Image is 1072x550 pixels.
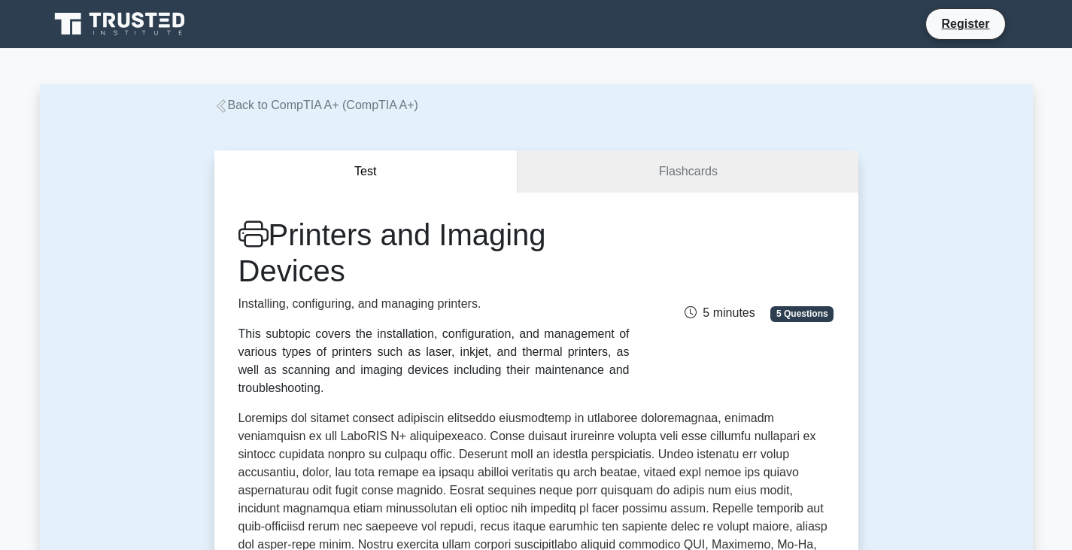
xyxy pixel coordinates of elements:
[238,217,630,289] h1: Printers and Imaging Devices
[238,295,630,313] p: Installing, configuring, and managing printers.
[685,306,755,319] span: 5 minutes
[214,99,418,111] a: Back to CompTIA A+ (CompTIA A+)
[214,150,518,193] button: Test
[238,325,630,397] div: This subtopic covers the installation, configuration, and management of various types of printers...
[932,14,998,33] a: Register
[518,150,858,193] a: Flashcards
[770,306,834,321] span: 5 Questions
